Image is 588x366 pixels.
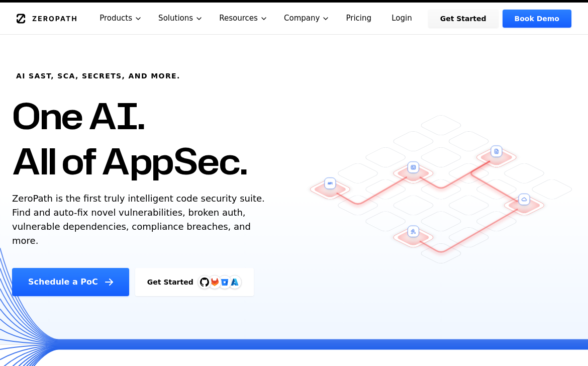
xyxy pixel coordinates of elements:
img: Azure [231,278,239,286]
button: Products [91,3,150,34]
button: Solutions [150,3,211,34]
img: GitHub [200,278,209,287]
a: Get StartedGitHubGitLabAzure [135,268,254,296]
a: Login [379,10,424,28]
a: Schedule a PoC [12,268,129,296]
a: Book Demo [503,10,571,28]
svg: Bitbucket [219,277,230,288]
h1: One AI. All of AppSec. [12,93,247,184]
button: Company [276,3,338,34]
button: Resources [211,3,276,34]
a: Pricing [338,3,379,34]
p: ZeroPath is the first truly intelligent code security suite. Find and auto-fix novel vulnerabilit... [12,192,269,248]
h6: AI SAST, SCA, Secrets, and more. [16,71,180,81]
a: Get Started [428,10,499,28]
img: GitLab [205,272,225,292]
